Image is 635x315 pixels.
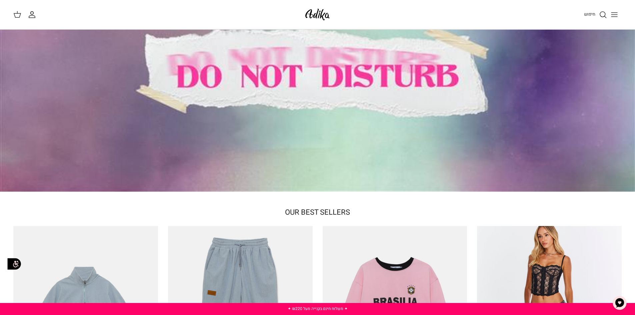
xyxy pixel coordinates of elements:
span: חיפוש [584,11,595,17]
a: החשבון שלי [28,11,39,19]
button: צ'אט [610,293,630,313]
a: חיפוש [584,11,607,19]
img: accessibility_icon02.svg [5,255,23,273]
a: ✦ משלוח חינם בקנייה מעל ₪220 ✦ [288,306,348,312]
button: Toggle menu [607,7,622,22]
img: Adika IL [303,7,332,22]
a: OUR BEST SELLERS [285,207,350,218]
